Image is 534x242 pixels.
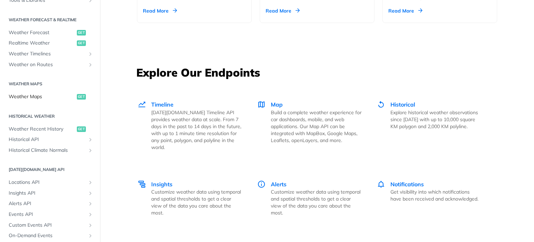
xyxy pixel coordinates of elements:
[5,134,95,145] a: Historical APIShow subpages for Historical API
[390,101,415,108] span: Historical
[5,81,95,87] h2: Weather Maps
[9,147,86,154] span: Historical Climate Normals
[88,201,93,206] button: Show subpages for Alerts API
[5,17,95,23] h2: Weather Forecast & realtime
[138,100,146,109] img: Timeline
[88,180,93,185] button: Show subpages for Locations API
[257,100,266,109] img: Map
[9,61,86,68] span: Weather on Routes
[143,7,177,14] div: Read More
[137,86,250,165] a: Timeline Timeline [DATE][DOMAIN_NAME] Timeline API provides weather data at scale. From 7 days in...
[88,212,93,217] button: Show subpages for Events API
[266,7,300,14] div: Read More
[5,220,95,231] a: Custom Events APIShow subpages for Custom Events API
[5,49,95,59] a: Weather TimelinesShow subpages for Weather Timelines
[9,179,86,186] span: Locations API
[9,232,86,239] span: On-Demand Events
[271,181,286,188] span: Alerts
[388,7,422,14] div: Read More
[9,190,86,197] span: Insights API
[137,165,250,231] a: Insights Insights Customize weather data using temporal and spatial thresholds to get a clear vie...
[390,188,481,202] p: Get visibility into which notifications have been received and acknowledged.
[9,211,86,218] span: Events API
[9,136,86,143] span: Historical API
[5,166,95,173] h2: [DATE][DOMAIN_NAME] API
[5,231,95,241] a: On-Demand EventsShow subpages for On-Demand Events
[5,198,95,209] a: Alerts APIShow subpages for Alerts API
[5,145,95,156] a: Historical Climate NormalsShow subpages for Historical Climate Normals
[5,28,95,38] a: Weather Forecastget
[5,124,95,134] a: Weather Recent Historyget
[5,188,95,198] a: Insights APIShow subpages for Insights API
[151,109,242,151] p: [DATE][DOMAIN_NAME] Timeline API provides weather data at scale. From 7 days in the past to 14 da...
[88,148,93,153] button: Show subpages for Historical Climate Normals
[369,165,489,231] a: Notifications Notifications Get visibility into which notifications have been received and acknow...
[88,190,93,196] button: Show subpages for Insights API
[88,51,93,57] button: Show subpages for Weather Timelines
[9,200,86,207] span: Alerts API
[88,62,93,68] button: Show subpages for Weather on Routes
[77,30,86,36] span: get
[77,126,86,132] span: get
[377,100,385,109] img: Historical
[390,181,424,188] span: Notifications
[5,177,95,188] a: Locations APIShow subpages for Locations API
[9,222,86,229] span: Custom Events API
[271,188,362,216] p: Customize weather data using temporal and spatial thresholds to get a clear view of the data you ...
[77,94,86,100] span: get
[9,93,75,100] span: Weather Maps
[377,180,385,188] img: Notifications
[151,188,242,216] p: Customize weather data using temporal and spatial thresholds to get a clear view of the data you ...
[151,101,173,108] span: Timeline
[5,113,95,119] h2: Historical Weather
[5,38,95,48] a: Realtime Weatherget
[250,86,369,165] a: Map Map Build a complete weather experience for car dashboards, mobile, and web applications. Our...
[88,223,93,228] button: Show subpages for Custom Events API
[271,101,283,108] span: Map
[5,60,95,70] a: Weather on RoutesShow subpages for Weather on Routes
[9,50,86,57] span: Weather Timelines
[5,209,95,220] a: Events APIShow subpages for Events API
[77,40,86,46] span: get
[88,137,93,142] button: Show subpages for Historical API
[5,92,95,102] a: Weather Mapsget
[9,40,75,47] span: Realtime Weather
[136,65,498,80] h3: Explore Our Endpoints
[88,233,93,239] button: Show subpages for On-Demand Events
[138,180,146,188] img: Insights
[271,109,362,144] p: Build a complete weather experience for car dashboards, mobile, and web applications. Our Map API...
[9,29,75,36] span: Weather Forecast
[250,165,369,231] a: Alerts Alerts Customize weather data using temporal and spatial thresholds to get a clear view of...
[369,86,489,165] a: Historical Historical Explore historical weather observations since [DATE] with up to 10,000 squa...
[151,181,172,188] span: Insights
[9,126,75,133] span: Weather Recent History
[390,109,481,130] p: Explore historical weather observations since [DATE] with up to 10,000 square KM polygon and 2,00...
[257,180,266,188] img: Alerts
